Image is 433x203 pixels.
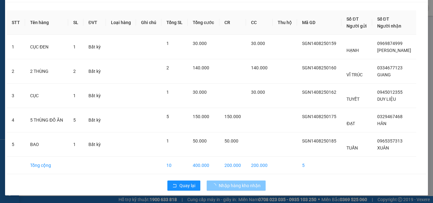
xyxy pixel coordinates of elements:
th: Loại hàng [106,10,136,35]
span: 0965357313 [377,138,403,143]
span: 1 [73,44,76,49]
td: 4 [7,108,25,132]
td: Tổng cộng [25,157,68,174]
span: 1 [166,90,169,95]
span: SGN1408250160 [302,65,336,70]
td: 400.000 [188,157,219,174]
span: 0945012355 [377,90,403,95]
span: Người nhận [377,23,401,29]
td: 10 [161,157,188,174]
th: SL [68,10,83,35]
span: SGN1408250185 [302,138,336,143]
span: 50.000 [193,138,207,143]
span: HÂN [377,121,386,126]
span: 5 [73,117,76,123]
span: 1 [166,138,169,143]
td: CỤC ĐEN [25,35,68,59]
td: Bất kỳ [83,132,106,157]
th: Tên hàng [25,10,68,35]
span: 140.000 [251,65,268,70]
span: Gửi: [5,6,15,13]
span: TUYẾT [346,97,359,102]
span: Nhập hàng kho nhận [219,182,261,189]
span: 0334677123 [377,65,403,70]
div: 50.000 [5,40,38,48]
th: Tổng SL [161,10,188,35]
span: 1 [73,142,76,147]
span: 1 [166,41,169,46]
span: 150.000 [224,114,241,119]
span: ĐẠT [346,121,355,126]
div: [GEOGRAPHIC_DATA] [41,20,106,27]
th: Thu hộ [273,10,297,35]
span: [PERSON_NAME] [377,48,411,53]
td: Bất kỳ [83,35,106,59]
span: 2 [166,65,169,70]
th: Mã GD [297,10,341,35]
td: 1 [7,35,25,59]
th: ĐVT [83,10,106,35]
td: 5 THÙNG ĐỒ ĂN [25,108,68,132]
td: 3 [7,84,25,108]
td: 2 THÙNG [25,59,68,84]
span: Người gửi [346,23,367,29]
div: 0377695209 [41,27,106,36]
span: XUÂN [377,145,389,150]
span: SGN1408250159 [302,41,336,46]
td: 200.000 [246,157,273,174]
th: STT [7,10,25,35]
span: Số ĐT [377,16,389,22]
span: Nhận: [41,5,56,12]
span: Quay lại [179,182,195,189]
th: CR [219,10,246,35]
td: Bất kỳ [83,59,106,84]
span: 150.000 [193,114,209,119]
span: 30.000 [251,90,265,95]
span: CR : [5,41,15,47]
td: Bất kỳ [83,84,106,108]
th: Ghi chú [136,10,161,35]
span: TUẤN [346,145,358,150]
span: 30.000 [251,41,265,46]
button: rollbackQuay lại [167,181,200,191]
span: GIANG [377,72,391,77]
span: 0969874999 [377,41,403,46]
span: HẠNH [346,48,359,53]
td: BAO [25,132,68,157]
span: DUY LIỆU [377,97,396,102]
td: 2 [7,59,25,84]
span: 50.000 [224,138,238,143]
div: [GEOGRAPHIC_DATA] [41,5,106,20]
td: Bất kỳ [83,108,106,132]
span: SGN1408250175 [302,114,336,119]
button: Nhập hàng kho nhận [207,181,266,191]
span: 140.000 [193,65,209,70]
span: VĨ TRÚC [346,72,363,77]
span: 2 [73,69,76,74]
th: Tổng cước [188,10,219,35]
span: 30.000 [193,41,207,46]
span: 0329467468 [377,114,403,119]
td: 200.000 [219,157,246,174]
span: 5 [166,114,169,119]
span: 30.000 [193,90,207,95]
span: 1 [73,93,76,98]
td: 5 [297,157,341,174]
span: rollback [172,183,177,188]
div: Trà Cú [5,5,37,13]
span: loading [212,183,219,188]
span: SGN1408250162 [302,90,336,95]
td: 5 [7,132,25,157]
span: Số ĐT [346,16,359,22]
td: CỤC [25,84,68,108]
th: CC [246,10,273,35]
